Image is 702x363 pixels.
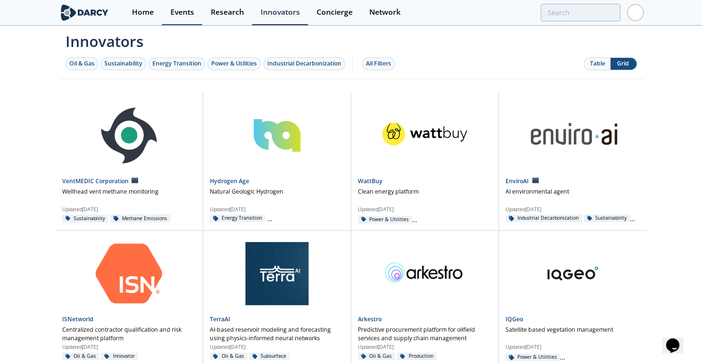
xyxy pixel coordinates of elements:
p: AI-based reservoir modeling and forecasting using physics-informed neural networks [210,326,344,343]
p: AI environmental agent [505,187,569,196]
div: Energy Transition [152,59,201,68]
button: Sustainability [101,57,146,70]
div: Oil & Gas [210,353,247,360]
div: Sustainability [104,59,142,68]
div: Research [211,9,244,16]
a: ISNetworld [62,315,94,323]
p: Updated [DATE] [358,206,492,214]
div: Industrial Decarbonization [267,59,341,68]
p: Updated [DATE] [210,206,344,214]
div: Power & Utilities [505,354,560,361]
button: All Filters [362,57,395,70]
p: Clean energy platform [358,187,419,196]
div: Innovators [261,9,300,16]
div: Innovator [101,353,138,360]
div: Home [132,9,154,16]
div: Oil & Gas [358,353,395,360]
div: Power & Utilities [358,216,412,223]
p: Satellite based vegetation management [505,326,613,334]
p: Updated [DATE] [62,344,197,351]
p: Wellhead vent methane monitoring [62,187,159,196]
img: Calendar Connected [131,177,138,183]
button: Table [584,58,610,70]
div: Subsurface [249,353,290,360]
a: VentMEDIC Corporation [62,177,130,185]
img: logo-wide.svg [59,4,111,21]
button: Oil & Gas [66,57,98,70]
div: Oil & Gas [69,59,94,68]
div: Network [369,9,401,16]
div: All Filters [366,59,391,68]
div: Oil & Gas [62,353,100,360]
a: WattBuy [358,177,383,185]
a: TerraAI [210,315,230,323]
a: EnviroAI [505,177,530,185]
div: Energy Transition [210,214,265,222]
input: Advanced Search [541,4,620,21]
div: Methane Emissions [110,214,170,223]
div: Power & Utilities [211,59,257,68]
p: Predictive procurement platform for oilfield services and supply chain management [358,326,492,343]
p: Updated [DATE] [505,206,640,214]
p: Updated [DATE] [358,344,492,351]
iframe: chat widget [662,325,693,354]
button: Power & Utilities [207,57,261,70]
p: Updated [DATE] [62,206,197,214]
p: Centralized contractor qualification and risk management platform [62,326,197,343]
div: Events [170,9,194,16]
div: Sustainability [584,214,630,222]
div: Industrial Decarbonization [505,214,582,222]
button: Industrial Decarbonization [263,57,345,70]
button: Grid [610,58,636,70]
img: Profile [627,4,644,21]
div: Production [397,353,437,360]
p: Updated [DATE] [505,344,640,351]
span: Innovators [59,27,644,52]
a: IQGeo [505,315,523,323]
div: Sustainability [62,214,109,223]
button: Energy Transition [149,57,205,70]
div: Industrial Decarbonization [267,214,344,222]
p: Updated [DATE] [210,344,344,351]
a: Arkestro [358,315,382,323]
div: Concierge [317,9,353,16]
a: Hydrogen Age [210,177,249,185]
p: Natural Geologic Hydrogen [210,187,283,196]
img: Calendar Connected [532,177,539,183]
